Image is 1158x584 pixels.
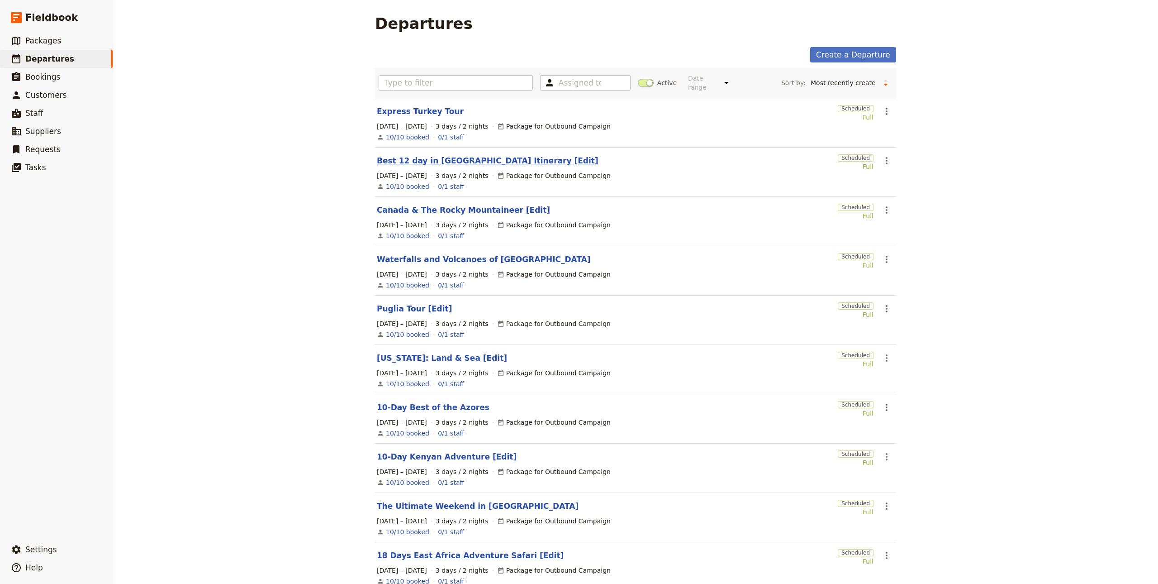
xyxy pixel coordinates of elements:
a: 0/1 staff [438,330,464,339]
span: [DATE] – [DATE] [377,319,427,328]
span: Scheduled [838,154,873,162]
a: 0/1 staff [438,527,464,536]
div: Package for Outbound Campaign [497,369,611,378]
span: 3 days / 2 nights [436,467,489,476]
div: Package for Outbound Campaign [497,319,611,328]
span: Bookings [25,72,60,81]
span: Scheduled [838,450,873,458]
div: Package for Outbound Campaign [497,467,611,476]
a: 18 Days East Africa Adventure Safari [Edit] [377,550,564,561]
a: Puglia Tour [Edit] [377,303,452,314]
a: 0/1 staff [438,133,464,142]
button: Actions [879,498,894,514]
a: The Ultimate Weekend in [GEOGRAPHIC_DATA] [377,501,579,512]
a: 0/1 staff [438,281,464,290]
span: Packages [25,36,61,45]
button: Actions [879,104,894,119]
span: Scheduled [838,253,873,260]
span: Scheduled [838,204,873,211]
div: Full [838,409,873,418]
button: Actions [879,449,894,464]
div: Package for Outbound Campaign [497,122,611,131]
span: 3 days / 2 nights [436,171,489,180]
a: View the bookings for this departure [386,527,429,536]
a: View the bookings for this departure [386,231,429,240]
a: View the bookings for this departure [386,379,429,388]
a: 10-Day Best of the Azores [377,402,489,413]
span: Requests [25,145,61,154]
div: Full [838,557,873,566]
span: Departures [25,54,74,63]
span: [DATE] – [DATE] [377,517,427,526]
span: Tasks [25,163,46,172]
button: Actions [879,202,894,218]
span: 3 days / 2 nights [436,418,489,427]
input: Type to filter [379,75,533,91]
div: Package for Outbound Campaign [497,418,611,427]
div: Package for Outbound Campaign [497,171,611,180]
div: Full [838,211,873,220]
div: Full [838,507,873,517]
a: View the bookings for this departure [386,429,429,438]
button: Actions [879,252,894,267]
button: Actions [879,153,894,168]
div: Package for Outbound Campaign [497,566,611,575]
select: Sort by: [807,76,879,90]
span: 3 days / 2 nights [436,566,489,575]
span: Customers [25,91,66,100]
a: 0/1 staff [438,429,464,438]
span: [DATE] – [DATE] [377,122,427,131]
span: 3 days / 2 nights [436,270,489,279]
span: Active [657,78,677,87]
a: View the bookings for this departure [386,281,429,290]
span: 3 days / 2 nights [436,122,489,131]
span: [DATE] – [DATE] [377,369,427,378]
div: Package for Outbound Campaign [497,220,611,230]
a: Canada & The Rocky Mountaineer [Edit] [377,205,550,215]
button: Actions [879,548,894,563]
span: 3 days / 2 nights [436,220,489,230]
button: Actions [879,301,894,316]
div: Package for Outbound Campaign [497,270,611,279]
input: Assigned to [559,77,601,88]
a: View the bookings for this departure [386,133,429,142]
span: Scheduled [838,549,873,556]
span: Scheduled [838,302,873,310]
div: Full [838,458,873,467]
span: 3 days / 2 nights [436,319,489,328]
span: Sort by: [781,78,806,87]
div: Package for Outbound Campaign [497,517,611,526]
span: Help [25,563,43,572]
a: View the bookings for this departure [386,330,429,339]
span: 3 days / 2 nights [436,517,489,526]
button: Actions [879,400,894,415]
span: [DATE] – [DATE] [377,566,427,575]
a: Express Turkey Tour [377,106,464,117]
span: [DATE] – [DATE] [377,171,427,180]
span: Scheduled [838,352,873,359]
a: 0/1 staff [438,231,464,240]
div: Full [838,310,873,319]
span: Scheduled [838,500,873,507]
span: [DATE] – [DATE] [377,467,427,476]
a: Best 12 day in [GEOGRAPHIC_DATA] Itinerary [Edit] [377,155,598,166]
div: Full [838,261,873,270]
div: Full [838,359,873,369]
span: [DATE] – [DATE] [377,220,427,230]
a: View the bookings for this departure [386,182,429,191]
h1: Departures [375,14,473,33]
div: Full [838,113,873,122]
a: View the bookings for this departure [386,478,429,487]
span: Suppliers [25,127,61,136]
span: Staff [25,109,43,118]
a: 0/1 staff [438,182,464,191]
div: Full [838,162,873,171]
span: [DATE] – [DATE] [377,418,427,427]
span: [DATE] – [DATE] [377,270,427,279]
span: Scheduled [838,401,873,408]
a: Waterfalls and Volcanoes of [GEOGRAPHIC_DATA] [377,254,591,265]
span: Fieldbook [25,11,78,24]
a: Create a Departure [810,47,896,62]
a: [US_STATE]: Land & Sea [Edit] [377,353,507,364]
span: 3 days / 2 nights [436,369,489,378]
